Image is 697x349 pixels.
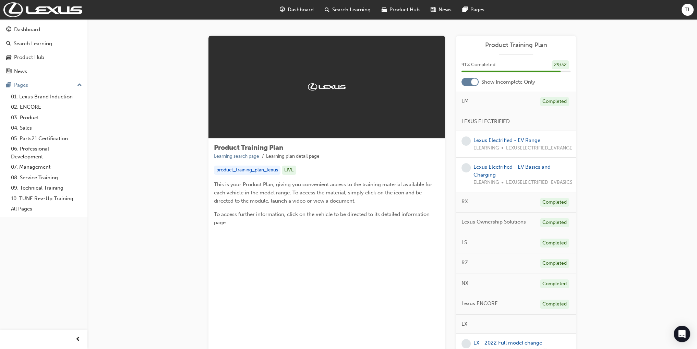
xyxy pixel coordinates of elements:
[6,69,11,75] span: news-icon
[425,3,457,17] a: news-iconNews
[3,22,85,79] button: DashboardSearch LearningProduct HubNews
[77,81,82,90] span: up-icon
[462,5,468,14] span: pages-icon
[461,239,467,246] span: LS
[8,102,85,112] a: 02. ENCORE
[540,279,569,289] div: Completed
[540,97,569,106] div: Completed
[461,118,510,125] span: LEXUS ELECTRIFIED
[14,26,40,34] div: Dashboard
[214,211,431,226] span: To access further information, click on the vehicle to be directed to its detailed information page.
[540,198,569,207] div: Completed
[6,27,11,33] span: guage-icon
[540,239,569,248] div: Completed
[14,81,28,89] div: Pages
[382,5,387,14] span: car-icon
[6,41,11,47] span: search-icon
[461,163,471,172] span: learningRecordVerb_NONE-icon
[506,179,572,186] span: LEXUSELECTRIFIED_EVBASICS
[3,51,85,64] a: Product Hub
[274,3,319,17] a: guage-iconDashboard
[431,5,436,14] span: news-icon
[282,166,296,175] div: LIVE
[280,5,285,14] span: guage-icon
[214,181,434,204] span: This is your Product Plan, giving you convenient access to the training material available for ea...
[481,78,535,86] span: Show Incomplete Only
[682,4,694,16] button: TL
[457,3,490,17] a: pages-iconPages
[3,37,85,50] a: Search Learning
[3,23,85,36] a: Dashboard
[8,193,85,204] a: 10. TUNE Rev-Up Training
[288,6,314,14] span: Dashboard
[3,79,85,92] button: Pages
[308,83,346,90] img: Trak
[473,340,542,346] a: LX - 2022 Full model change
[8,162,85,172] a: 07. Management
[461,61,495,69] span: 91 % Completed
[685,6,690,14] span: TL
[376,3,425,17] a: car-iconProduct Hub
[14,53,44,61] div: Product Hub
[473,144,499,152] span: ELEARNING
[8,133,85,144] a: 05. Parts21 Certification
[540,259,569,268] div: Completed
[461,198,468,206] span: RX
[332,6,371,14] span: Search Learning
[470,6,484,14] span: Pages
[461,41,570,49] a: Product Training Plan
[461,320,467,328] span: LX
[461,218,526,226] span: Lexus Ownership Solutions
[8,92,85,102] a: 01. Lexus Brand Induction
[3,2,82,17] img: Trak
[461,259,468,267] span: RZ
[214,166,280,175] div: product_training_plan_lexus
[540,300,569,309] div: Completed
[506,144,572,152] span: LEXUSELECTRIFIED_EVRANGE
[8,112,85,123] a: 03. Product
[75,335,81,344] span: prev-icon
[3,65,85,78] a: News
[14,40,52,48] div: Search Learning
[461,339,471,348] span: learningRecordVerb_NONE-icon
[8,204,85,214] a: All Pages
[438,6,452,14] span: News
[8,172,85,183] a: 08. Service Training
[473,179,499,186] span: ELEARNING
[325,5,329,14] span: search-icon
[8,144,85,162] a: 06. Professional Development
[14,68,27,75] div: News
[6,55,11,61] span: car-icon
[461,136,471,146] span: learningRecordVerb_NONE-icon
[8,183,85,193] a: 09. Technical Training
[319,3,376,17] a: search-iconSearch Learning
[552,60,569,70] div: 29 / 32
[674,326,690,342] div: Open Intercom Messenger
[461,97,469,105] span: LM
[461,279,468,287] span: NX
[473,164,551,178] a: Lexus Electrified - EV Basics and Charging
[389,6,420,14] span: Product Hub
[214,144,283,152] span: Product Training Plan
[6,82,11,88] span: pages-icon
[214,153,259,159] a: Learning search page
[8,123,85,133] a: 04. Sales
[473,137,540,143] a: Lexus Electrified - EV Range
[540,218,569,227] div: Completed
[266,153,320,160] li: Learning plan detail page
[461,300,498,308] span: Lexus ENCORE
